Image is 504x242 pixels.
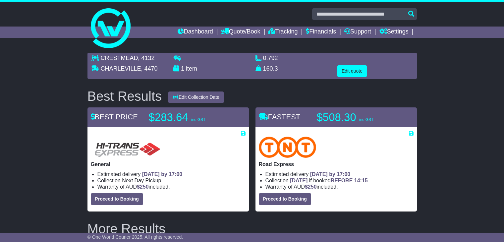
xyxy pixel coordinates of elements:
span: Next Day Pickup [122,178,161,183]
span: inc GST [359,117,373,122]
span: CHARLEVILLE [101,65,141,72]
span: FASTEST [259,113,301,121]
button: Proceed to Booking [91,193,143,205]
li: Warranty of AUD included. [97,184,246,190]
p: $508.30 [317,111,400,124]
a: Settings [379,27,409,38]
li: Collection [97,177,246,184]
span: 1 [181,65,184,72]
span: BEFORE [331,178,353,183]
a: Support [344,27,371,38]
div: Best Results [84,89,165,103]
span: if booked [290,178,367,183]
span: 250 [308,184,317,190]
span: [DATE] [290,178,308,183]
a: Tracking [268,27,298,38]
span: [DATE] by 17:00 [310,171,351,177]
span: inc GST [191,117,205,122]
p: General [91,161,246,167]
button: Edit quote [337,65,367,77]
span: item [186,65,197,72]
button: Proceed to Booking [259,193,311,205]
p: Road Express [259,161,414,167]
span: 250 [140,184,149,190]
span: $ [137,184,149,190]
span: , 4470 [141,65,158,72]
li: Estimated delivery [97,171,246,177]
span: , 4132 [138,55,155,61]
span: BEST PRICE [91,113,138,121]
span: $ [305,184,317,190]
span: 0.792 [263,55,278,61]
p: $283.64 [149,111,232,124]
li: Estimated delivery [265,171,414,177]
li: Collection [265,177,414,184]
span: © One World Courier 2025. All rights reserved. [87,234,183,240]
img: HiTrans (Machship): General [91,137,163,158]
button: Edit Collection Date [168,91,224,103]
span: 14:15 [354,178,368,183]
li: Warranty of AUD included. [265,184,414,190]
span: CRESTMEAD [101,55,138,61]
h2: More Results [87,221,417,236]
a: Dashboard [178,27,213,38]
span: [DATE] by 17:00 [142,171,183,177]
a: Financials [306,27,336,38]
img: TNT Domestic: Road Express [259,137,316,158]
span: 160.3 [263,65,278,72]
a: Quote/Book [221,27,260,38]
